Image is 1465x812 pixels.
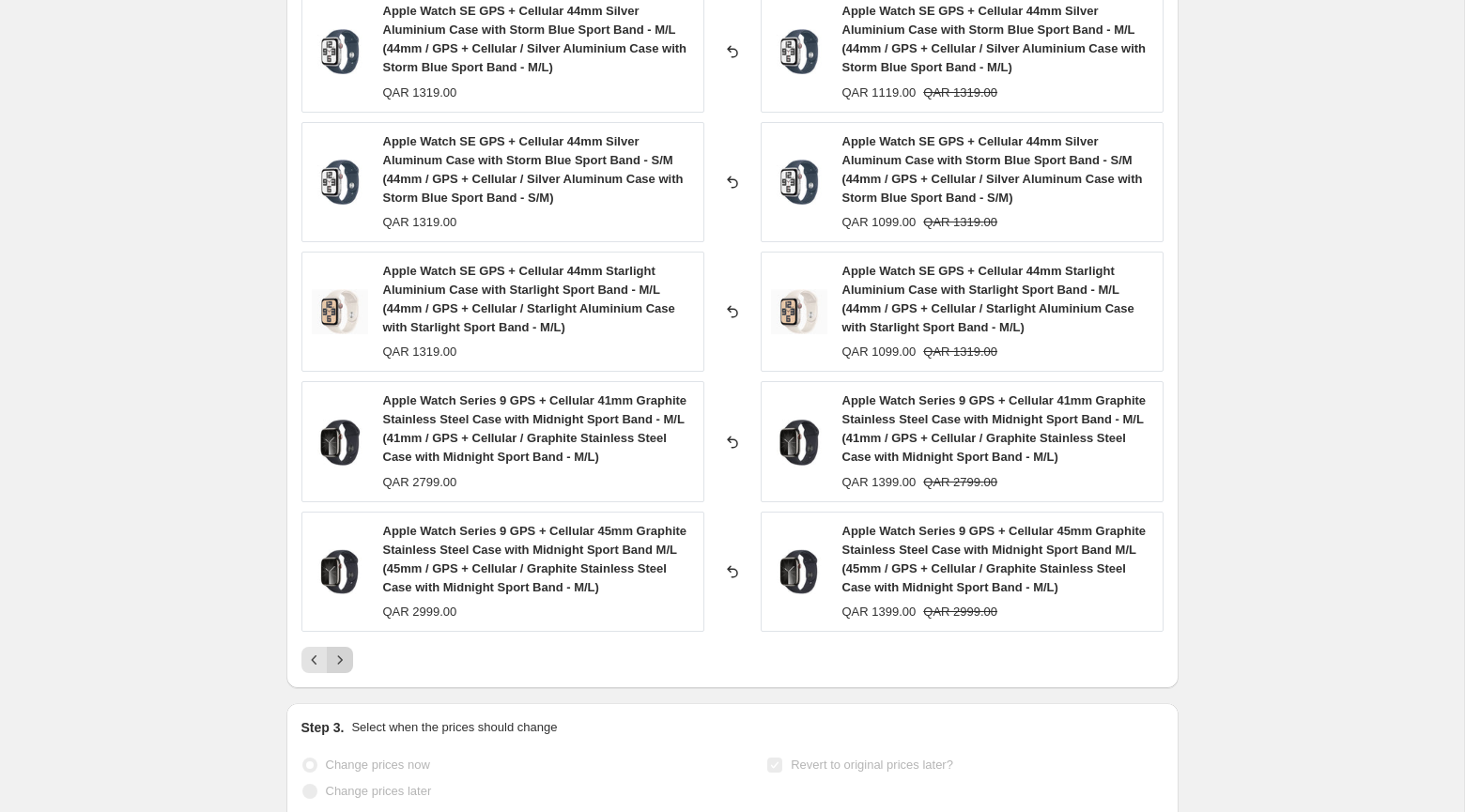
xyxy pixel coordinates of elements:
div: QAR 1319.00 [383,213,457,232]
img: Apple-Watch-SE-GPS-_-Cellular-44mm-Starlight-Aluminium-Case-with-Starlight-Sport-Band---M-L_80x.jpg [312,283,368,340]
strike: QAR 2999.00 [923,603,997,621]
div: QAR 2799.00 [383,473,457,492]
img: Apple-Watch-SE-GPS-_-Cellular-44mm-Silver-Aluminum-Case-with-Storm-Blue-Sport-Band---S-M_bf679355... [312,23,368,80]
span: Change prices later [326,784,432,798]
button: Next [327,647,353,673]
span: Change prices now [326,758,430,772]
img: Apple-Watch-SE-GPS-_-Cellular-44mm-Silver-Aluminum-Case-with-Storm-Blue-Sport-Band---S-M_bf679355... [771,23,827,80]
div: QAR 2999.00 [383,603,457,621]
div: QAR 1099.00 [842,213,917,232]
strike: QAR 1319.00 [923,213,997,232]
span: Apple Watch SE GPS + Cellular 44mm Silver Aluminium Case with Storm Blue Sport Band - M/L (44mm /... [842,4,1147,74]
img: Apple-Watch-SE-GPS-_-Cellular-44mm-Silver-Aluminum-Case-with-Storm-Blue-Sport-Band---S-M_80x.jpg [312,154,368,210]
img: Apple-Watch-Series-9-GPS-_-Cellular-41mm-Graphite-Stainless-Steel-Case-with-Midnight-Sport-Band--... [771,414,827,470]
span: Apple Watch SE GPS + Cellular 44mm Starlight Aluminium Case with Starlight Sport Band - M/L (44mm... [383,264,675,334]
strike: QAR 1319.00 [923,343,997,361]
span: Apple Watch Series 9 GPS + Cellular 41mm Graphite Stainless Steel Case with Midnight Sport Band -... [842,393,1147,464]
div: QAR 1099.00 [842,343,917,361]
span: Apple Watch SE GPS + Cellular 44mm Starlight Aluminium Case with Starlight Sport Band - M/L (44mm... [842,264,1134,334]
img: Apple_Watch_Series_9_LTE_Graphite_Stainless_Steel_Midnight_Sport_Band_PDP_Image_Position-1__en-ME... [312,544,368,600]
strike: QAR 2799.00 [923,473,997,492]
span: Apple Watch Series 9 GPS + Cellular 45mm Graphite Stainless Steel Case with Midnight Sport Band M... [383,524,687,594]
div: QAR 1319.00 [383,84,457,102]
div: QAR 1319.00 [383,343,457,361]
button: Previous [301,647,328,673]
img: Apple-Watch-SE-GPS-_-Cellular-44mm-Starlight-Aluminium-Case-with-Starlight-Sport-Band---M-L_80x.jpg [771,283,827,340]
span: Apple Watch Series 9 GPS + Cellular 41mm Graphite Stainless Steel Case with Midnight Sport Band -... [383,393,687,464]
div: QAR 1399.00 [842,473,917,492]
span: Apple Watch SE GPS + Cellular 44mm Silver Aluminum Case with Storm Blue Sport Band - S/M (44mm / ... [383,134,684,205]
span: Apple Watch SE GPS + Cellular 44mm Silver Aluminium Case with Storm Blue Sport Band - M/L (44mm /... [383,4,687,74]
img: Apple_Watch_Series_9_LTE_Graphite_Stainless_Steel_Midnight_Sport_Band_PDP_Image_Position-1__en-ME... [771,544,827,600]
p: Select when the prices should change [351,718,557,737]
img: Apple-Watch-SE-GPS-_-Cellular-44mm-Silver-Aluminum-Case-with-Storm-Blue-Sport-Band---S-M_80x.jpg [771,154,827,210]
strike: QAR 1319.00 [923,84,997,102]
img: Apple-Watch-Series-9-GPS-_-Cellular-41mm-Graphite-Stainless-Steel-Case-with-Midnight-Sport-Band--... [312,414,368,470]
div: QAR 1119.00 [842,84,917,102]
span: Apple Watch SE GPS + Cellular 44mm Silver Aluminum Case with Storm Blue Sport Band - S/M (44mm / ... [842,134,1143,205]
nav: Pagination [301,647,353,673]
span: Apple Watch Series 9 GPS + Cellular 45mm Graphite Stainless Steel Case with Midnight Sport Band M... [842,524,1147,594]
span: Revert to original prices later? [791,758,953,772]
h2: Step 3. [301,718,345,737]
div: QAR 1399.00 [842,603,917,621]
